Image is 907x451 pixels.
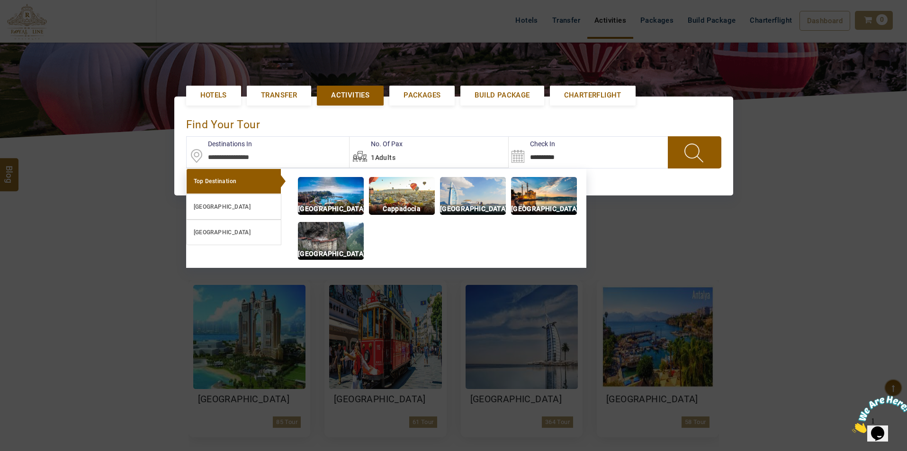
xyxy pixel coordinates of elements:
[194,203,251,210] b: [GEOGRAPHIC_DATA]
[187,139,252,149] label: Destinations In
[550,86,636,105] a: Charterflight
[194,178,237,185] b: Top Destination
[298,203,364,214] p: [GEOGRAPHIC_DATA]
[186,86,241,105] a: Hotels
[4,4,8,12] span: 1
[186,194,281,220] a: [GEOGRAPHIC_DATA]
[509,139,555,149] label: Check In
[331,90,369,100] span: Activities
[186,168,281,194] a: Top Destination
[404,90,440,100] span: Packages
[475,90,530,100] span: Build Package
[200,90,227,100] span: Hotels
[261,90,297,100] span: Transfer
[298,177,364,215] img: img
[369,203,435,214] p: Cappadocia
[511,203,577,214] p: [GEOGRAPHIC_DATA]
[460,86,544,105] a: Build Package
[247,86,311,105] a: Transfer
[369,177,435,215] img: img
[317,86,384,105] a: Activities
[564,90,621,100] span: Charterflight
[848,392,907,437] iframe: chat widget
[298,248,364,259] p: [GEOGRAPHIC_DATA]
[350,139,403,149] label: No. Of Pax
[440,177,506,215] img: img
[186,108,721,136] div: find your Tour
[298,222,364,260] img: img
[4,4,63,41] img: Chat attention grabber
[186,220,281,245] a: [GEOGRAPHIC_DATA]
[389,86,455,105] a: Packages
[440,203,506,214] p: [GEOGRAPHIC_DATA]
[511,177,577,215] img: img
[194,229,251,236] b: [GEOGRAPHIC_DATA]
[371,154,395,161] span: 1Adults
